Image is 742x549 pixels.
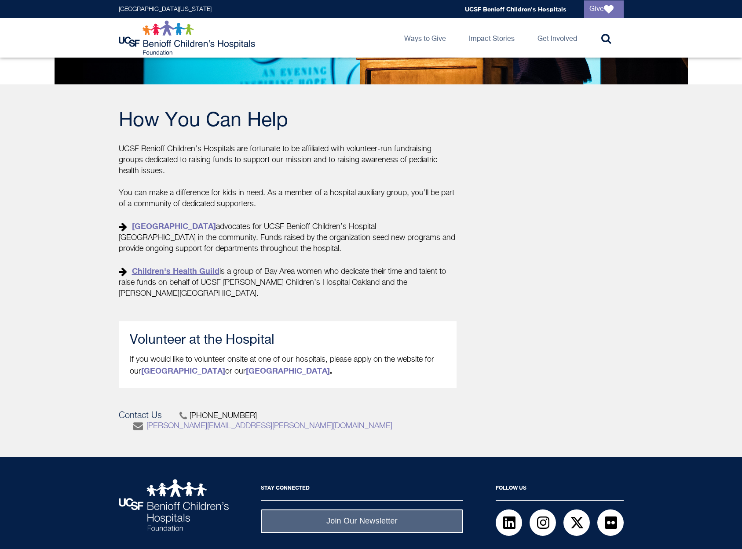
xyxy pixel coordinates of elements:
img: UCSF Benioff Children's Hospitals [119,479,229,531]
p: Contact Us [119,410,162,421]
h2: How You Can Help [119,111,457,131]
a: [GEOGRAPHIC_DATA] [246,366,330,375]
a: Impact Stories [462,18,522,58]
a: [PERSON_NAME][EMAIL_ADDRESS][PERSON_NAME][DOMAIN_NAME] [132,422,392,430]
p: UCSF Benioff Children’s Hospitals are fortunate to be affiliated with volunteer-run fundraising g... [119,144,457,177]
a: Give [584,0,624,18]
a: UCSF Benioff Children's Hospitals [465,5,567,13]
a: Children's Health Guild [132,266,219,276]
h3: Volunteer at the Hospital [130,332,446,348]
strong: [GEOGRAPHIC_DATA] [141,366,225,375]
a: Get Involved [530,18,584,58]
a: Join Our Newsletter [261,509,463,533]
span: [PHONE_NUMBER] [177,411,257,421]
h2: Follow Us [496,479,624,501]
a: [GEOGRAPHIC_DATA][US_STATE] [119,6,212,12]
p: You can make a difference for kids in need. As a member of a hospital auxiliary group, you’ll be ... [119,188,457,299]
a: [GEOGRAPHIC_DATA] [141,367,225,375]
img: Logo for UCSF Benioff Children's Hospitals Foundation [119,20,257,55]
strong: . [246,366,332,375]
h2: Stay Connected [261,479,463,501]
p: If you would like to volunteer onsite at one of our hospitals, please apply on the website for ou... [130,354,446,377]
a: Ways to Give [397,18,453,58]
a: [GEOGRAPHIC_DATA] [132,221,216,231]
